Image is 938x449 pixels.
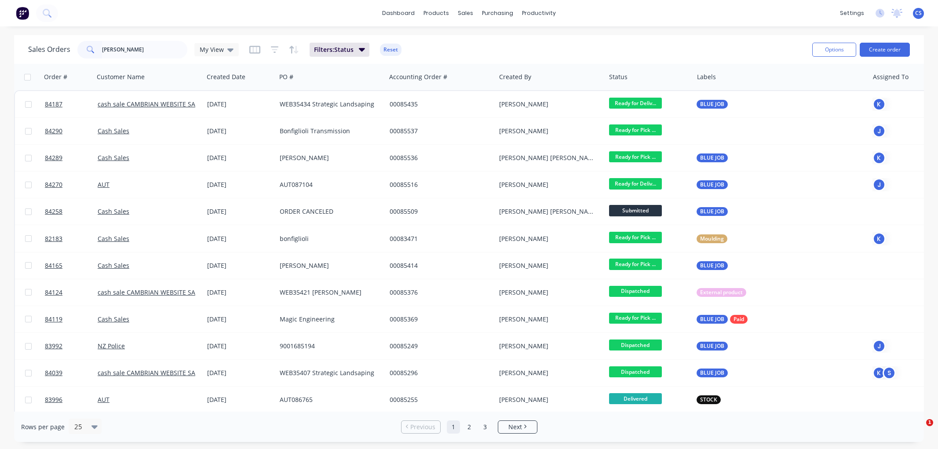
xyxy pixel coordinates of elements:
[45,360,98,386] a: 84039
[390,395,487,404] div: 00085255
[700,288,743,297] span: External product
[207,153,273,162] div: [DATE]
[499,261,597,270] div: [PERSON_NAME]
[45,198,98,225] a: 84258
[872,124,886,138] div: J
[609,313,662,324] span: Ready for Pick ...
[697,73,716,81] div: Labels
[98,369,205,377] a: cash sale CAMBRIAN WEBSITE SALES
[98,180,109,189] a: AUT
[609,205,662,216] span: Submitted
[45,118,98,144] a: 84290
[389,73,447,81] div: Accounting Order #
[508,423,522,431] span: Next
[98,234,129,243] a: Cash Sales
[45,127,62,135] span: 84290
[207,315,273,324] div: [DATE]
[499,100,597,109] div: [PERSON_NAME]
[499,234,597,243] div: [PERSON_NAME]
[280,288,377,297] div: WEB35421 [PERSON_NAME]
[207,261,273,270] div: [DATE]
[45,172,98,198] a: 84270
[45,153,62,162] span: 84289
[16,7,29,20] img: Factory
[98,288,205,296] a: cash sale CAMBRIAN WEBSITE SALES
[207,180,273,189] div: [DATE]
[499,207,597,216] div: [PERSON_NAME] [PERSON_NAME]
[207,395,273,404] div: [DATE]
[860,43,910,57] button: Create order
[98,153,129,162] a: Cash Sales
[390,342,487,350] div: 00085249
[207,369,273,377] div: [DATE]
[21,423,65,431] span: Rows per page
[45,306,98,332] a: 84119
[390,207,487,216] div: 00085509
[280,207,377,216] div: ORDER CANCELED
[499,288,597,297] div: [PERSON_NAME]
[700,100,724,109] span: BLUE JOB
[45,342,62,350] span: 83992
[499,315,597,324] div: [PERSON_NAME]
[872,98,886,111] button: K
[697,153,728,162] button: BLUE JOB
[45,145,98,171] a: 84289
[609,259,662,270] span: Ready for Pick ...
[697,315,748,324] button: BLUE JOBPaid
[280,234,377,243] div: bonfiglioli
[478,7,518,20] div: purchasing
[609,393,662,404] span: Delivered
[872,366,896,380] button: KS
[207,342,273,350] div: [DATE]
[207,73,245,81] div: Created Date
[45,395,62,404] span: 83996
[45,315,62,324] span: 84119
[280,395,377,404] div: AUT086765
[280,261,377,270] div: [PERSON_NAME]
[280,127,377,135] div: Bonfiglioli Transmission
[45,387,98,413] a: 83996
[98,207,129,215] a: Cash Sales
[518,7,560,20] div: productivity
[872,151,886,164] div: K
[926,419,933,426] span: 1
[872,232,886,245] div: K
[734,315,744,324] span: Paid
[609,178,662,189] span: Ready for Deliv...
[98,342,125,350] a: NZ Police
[98,395,109,404] a: AUT
[200,45,224,54] span: My View
[398,420,541,434] ul: Pagination
[872,366,886,380] div: K
[697,288,746,297] button: External product
[872,178,886,191] button: J
[463,420,476,434] a: Page 2
[44,73,67,81] div: Order #
[45,288,62,297] span: 84124
[609,286,662,297] span: Dispatched
[98,261,129,270] a: Cash Sales
[390,153,487,162] div: 00085536
[499,73,531,81] div: Created By
[98,315,129,323] a: Cash Sales
[499,395,597,404] div: [PERSON_NAME]
[98,100,205,108] a: cash sale CAMBRIAN WEBSITE SALES
[700,207,724,216] span: BLUE JOB
[45,279,98,306] a: 84124
[697,100,728,109] button: BLUE JOB
[499,342,597,350] div: [PERSON_NAME]
[45,100,62,109] span: 84187
[280,180,377,189] div: AUT087104
[45,261,62,270] span: 84165
[609,151,662,162] span: Ready for Pick ...
[697,261,728,270] button: BLUE JOB
[697,207,728,216] button: BLUE JOB
[390,127,487,135] div: 00085537
[609,232,662,243] span: Ready for Pick ...
[45,226,98,252] a: 82183
[908,419,929,440] iframe: Intercom live chat
[499,180,597,189] div: [PERSON_NAME]
[883,366,896,380] div: S
[697,180,728,189] button: BLUE JOB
